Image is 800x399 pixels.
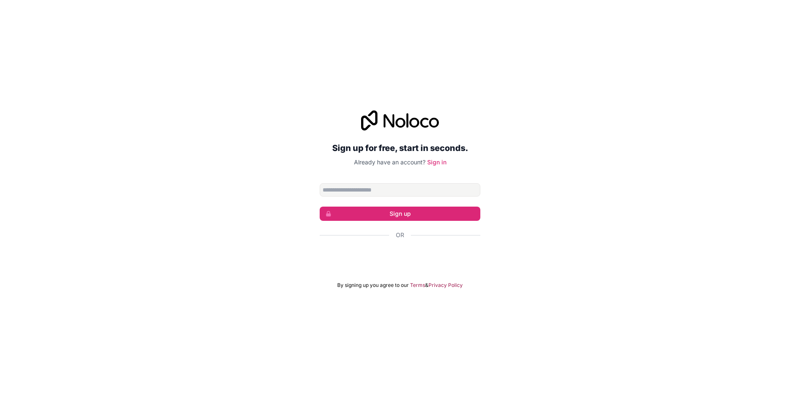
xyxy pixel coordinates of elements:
span: Or [396,231,404,239]
a: Sign in [427,159,446,166]
button: Sign up [320,207,480,221]
a: Terms [410,282,425,289]
span: Already have an account? [354,159,426,166]
h2: Sign up for free, start in seconds. [320,141,480,156]
a: Privacy Policy [428,282,463,289]
span: & [425,282,428,289]
input: Email address [320,183,480,197]
span: By signing up you agree to our [337,282,409,289]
